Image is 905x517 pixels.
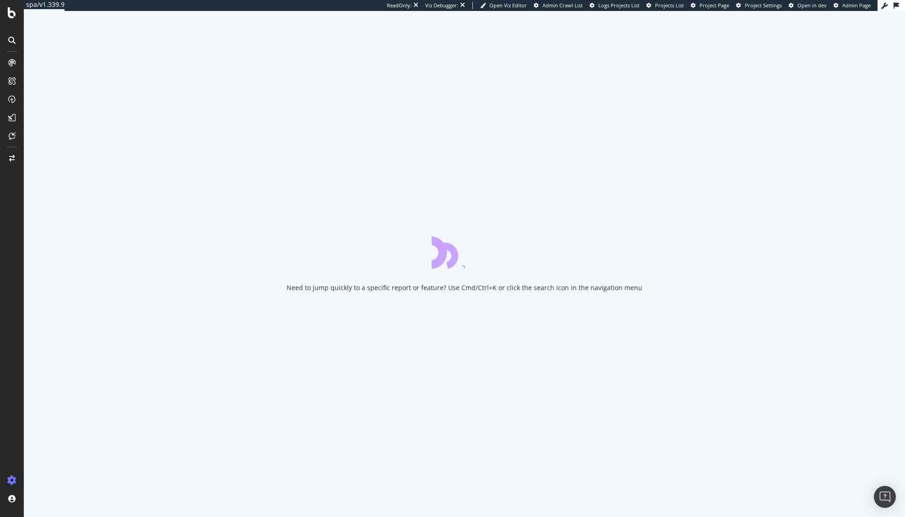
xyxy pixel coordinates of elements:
a: Admin Crawl List [534,2,583,9]
div: Open Intercom Messenger [874,486,896,508]
span: Open Viz Editor [489,2,527,9]
a: Project Page [691,2,729,9]
a: Open Viz Editor [480,2,527,9]
span: Open in dev [797,2,827,9]
div: Need to jump quickly to a specific report or feature? Use Cmd/Ctrl+K or click the search icon in ... [287,283,642,292]
div: animation [432,236,498,269]
a: Project Settings [736,2,782,9]
a: Logs Projects List [590,2,639,9]
span: Logs Projects List [598,2,639,9]
a: Projects List [646,2,684,9]
span: Project Settings [745,2,782,9]
span: Projects List [655,2,684,9]
span: Project Page [699,2,729,9]
a: Admin Page [834,2,871,9]
div: Viz Debugger: [425,2,458,9]
span: Admin Crawl List [542,2,583,9]
a: Open in dev [789,2,827,9]
span: Admin Page [842,2,871,9]
div: ReadOnly: [387,2,412,9]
